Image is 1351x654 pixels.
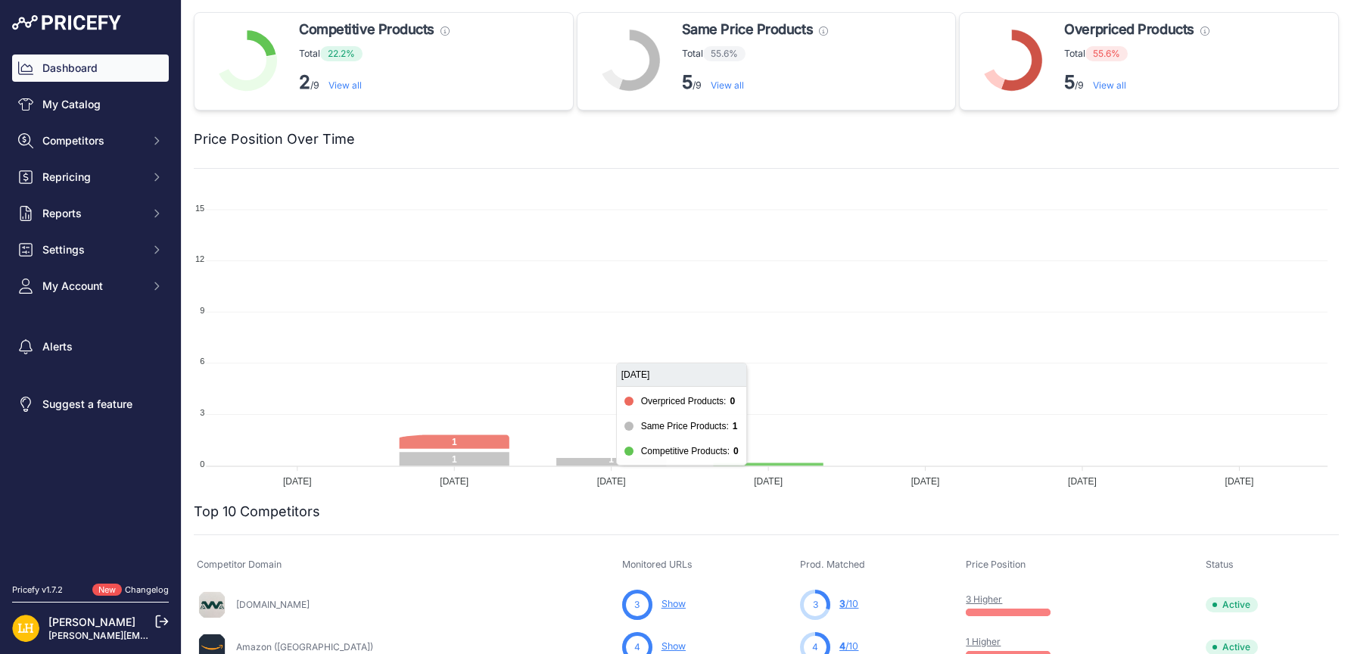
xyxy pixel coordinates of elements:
tspan: 15 [195,204,204,213]
a: Changelog [125,584,169,595]
span: 3 [813,598,818,612]
tspan: [DATE] [911,476,940,487]
span: 4 [839,640,845,652]
span: New [92,584,122,596]
span: Reports [42,206,142,221]
span: Settings [42,242,142,257]
tspan: [DATE] [597,476,626,487]
button: Repricing [12,163,169,191]
a: Alerts [12,333,169,360]
a: 4/10 [839,640,858,652]
button: Reports [12,200,169,227]
a: Show [661,598,686,609]
span: Overpriced Products [1064,19,1194,40]
span: My Account [42,279,142,294]
nav: Sidebar [12,54,169,565]
span: 55.6% [1085,46,1128,61]
span: 22.2% [320,46,363,61]
p: Total [682,46,828,61]
tspan: 12 [195,254,204,263]
a: Dashboard [12,54,169,82]
span: Same Price Products [682,19,813,40]
a: View all [711,79,744,91]
span: Price Position [966,559,1026,570]
p: /9 [682,70,828,95]
span: 4 [812,640,818,654]
a: My Catalog [12,91,169,118]
a: Amazon ([GEOGRAPHIC_DATA]) [236,641,373,652]
img: Pricefy Logo [12,15,121,30]
a: 3/10 [839,598,858,609]
a: View all [328,79,362,91]
span: Prod. Matched [800,559,865,570]
tspan: [DATE] [283,476,312,487]
div: Pricefy v1.7.2 [12,584,63,596]
span: 3 [634,598,640,612]
p: /9 [299,70,450,95]
tspan: 3 [200,408,204,417]
span: Monitored URLs [622,559,693,570]
tspan: [DATE] [440,476,468,487]
a: 1 Higher [966,636,1001,647]
a: [PERSON_NAME][EMAIL_ADDRESS][DOMAIN_NAME] [48,630,282,641]
span: 4 [634,640,640,654]
h2: Top 10 Competitors [194,501,320,522]
tspan: 9 [200,306,204,315]
h2: Price Position Over Time [194,129,355,150]
span: Competitive Products [299,19,434,40]
button: Settings [12,236,169,263]
span: Repricing [42,170,142,185]
p: /9 [1064,70,1209,95]
button: Competitors [12,127,169,154]
a: Suggest a feature [12,391,169,418]
a: [PERSON_NAME] [48,615,135,628]
span: 3 [839,598,845,609]
tspan: [DATE] [1225,476,1254,487]
tspan: 6 [200,357,204,366]
strong: 2 [299,71,310,93]
strong: 5 [1064,71,1075,93]
a: 3 Higher [966,593,1002,605]
a: [DOMAIN_NAME] [236,599,310,610]
tspan: [DATE] [1068,476,1097,487]
button: My Account [12,272,169,300]
p: Total [299,46,450,61]
span: Status [1206,559,1234,570]
strong: 5 [682,71,693,93]
a: Show [661,640,686,652]
a: View all [1093,79,1126,91]
span: Competitors [42,133,142,148]
span: Active [1206,597,1258,612]
p: Total [1064,46,1209,61]
tspan: [DATE] [754,476,783,487]
span: Competitor Domain [197,559,282,570]
tspan: 0 [200,459,204,469]
span: 55.6% [703,46,746,61]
